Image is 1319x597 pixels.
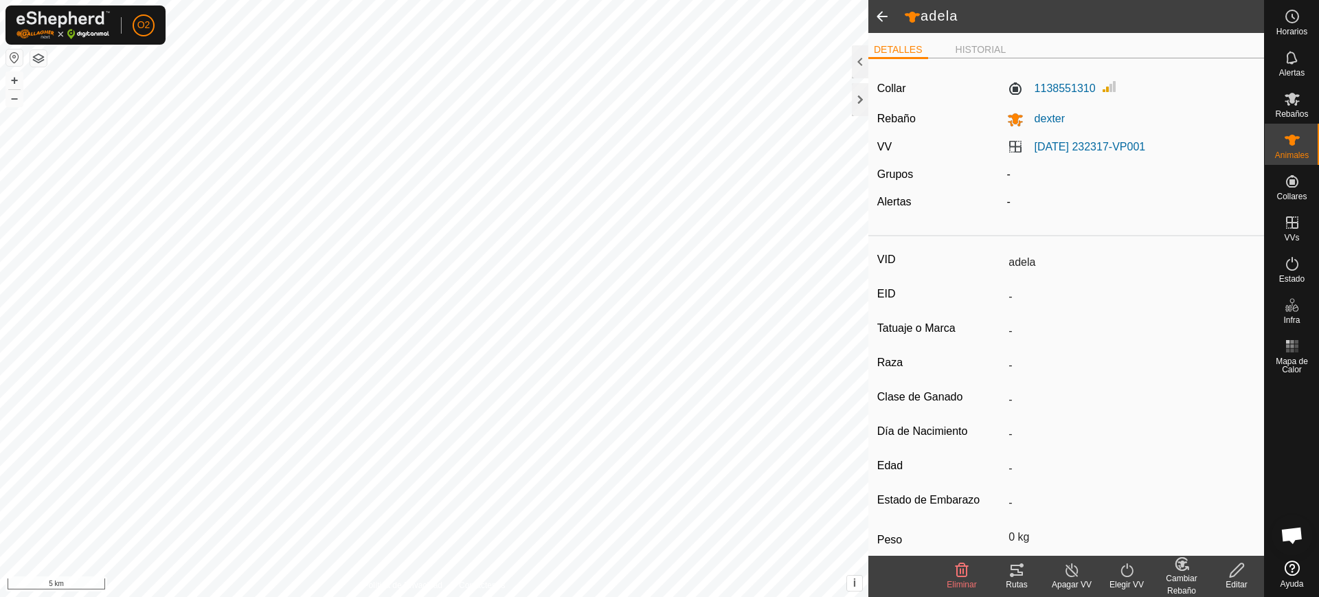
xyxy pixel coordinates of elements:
label: EID [877,285,1003,303]
img: Intensidad de Señal [1101,78,1118,95]
span: Estado [1279,275,1305,283]
a: [DATE] 232317-VP001 [1035,141,1146,153]
span: Horarios [1276,27,1307,36]
a: Contáctenos [459,579,505,592]
button: – [6,90,23,106]
li: DETALLES [868,43,928,59]
li: HISTORIAL [950,43,1012,57]
label: Edad [877,457,1003,475]
span: Alertas [1279,69,1305,77]
span: O2 [137,18,150,32]
div: Rutas [989,578,1044,591]
label: Peso [877,526,1003,554]
label: VID [877,251,1003,269]
span: Animales [1275,151,1309,159]
span: Ayuda [1281,580,1304,588]
span: Collares [1276,192,1307,201]
label: Raza [877,354,1003,372]
label: 1138551310 [1007,80,1096,97]
div: - [1002,166,1261,183]
span: Infra [1283,316,1300,324]
button: + [6,72,23,89]
label: Collar [877,80,906,97]
label: Clase de Ganado [877,388,1003,406]
span: Mapa de Calor [1268,357,1316,374]
div: Editar [1209,578,1264,591]
div: Apagar VV [1044,578,1099,591]
button: Capas del Mapa [30,50,47,67]
button: Restablecer Mapa [6,49,23,66]
label: Tatuaje o Marca [877,319,1003,337]
span: VVs [1284,234,1299,242]
div: Chat abierto [1272,515,1313,556]
a: Ayuda [1265,555,1319,594]
label: Grupos [877,168,913,180]
div: Elegir VV [1099,578,1154,591]
span: Eliminar [947,580,976,589]
a: Política de Privacidad [363,579,442,592]
span: dexter [1024,113,1065,124]
label: Rebaño [877,113,916,124]
div: - [1002,194,1261,210]
label: Alertas [877,196,912,207]
span: Rebaños [1275,110,1308,118]
h2: adela [904,8,1264,25]
span: i [853,577,856,589]
label: VV [877,141,892,153]
div: Cambiar Rebaño [1154,572,1209,597]
label: Estado de Embarazo [877,491,1003,509]
label: Día de Nacimiento [877,423,1003,440]
button: i [847,576,862,591]
img: Logo Gallagher [16,11,110,39]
